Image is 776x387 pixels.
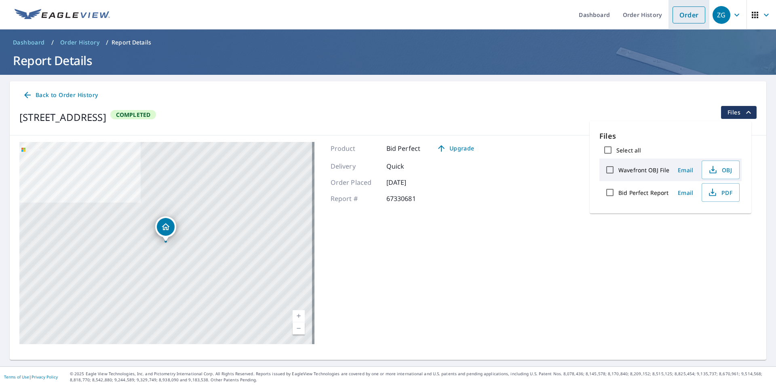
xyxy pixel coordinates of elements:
span: Order History [60,38,99,47]
div: [STREET_ADDRESS] [19,110,106,125]
span: Upgrade [435,144,476,153]
a: Order History [57,36,103,49]
div: Dropped pin, building 1, Residential property, 1235R Spruce St Johnstown, PA 15909 [155,216,176,241]
li: / [51,38,54,47]
button: Email [673,164,698,176]
nav: breadcrumb [10,36,766,49]
p: Quick [386,161,435,171]
h1: Report Details [10,52,766,69]
li: / [106,38,108,47]
p: 67330681 [386,194,435,203]
a: Back to Order History [19,88,101,103]
p: Product [331,144,379,153]
a: Dashboard [10,36,48,49]
p: Report Details [112,38,151,47]
span: OBJ [707,165,733,175]
span: Completed [111,111,156,118]
a: Current Level 17, Zoom In [293,310,305,322]
a: Privacy Policy [32,374,58,380]
label: Wavefront OBJ File [618,166,669,174]
span: Dashboard [13,38,45,47]
label: Bid Perfect Report [618,189,668,197]
button: Email [673,186,698,199]
span: Files [727,108,753,117]
div: ZG [713,6,730,24]
p: [DATE] [386,178,435,187]
label: Select all [616,146,641,154]
a: Upgrade [430,142,481,155]
p: Order Placed [331,178,379,187]
p: Report # [331,194,379,203]
a: Current Level 17, Zoom Out [293,322,305,334]
span: Back to Order History [23,90,98,100]
button: PDF [702,183,740,202]
button: OBJ [702,161,740,179]
span: Email [676,166,695,174]
span: PDF [707,188,733,197]
p: | [4,374,58,379]
a: Order [673,6,705,23]
span: Email [676,189,695,197]
p: Bid Perfect [386,144,421,153]
p: Files [599,131,742,142]
p: Delivery [331,161,379,171]
button: filesDropdownBtn-67330681 [721,106,757,119]
p: © 2025 Eagle View Technologies, Inc. and Pictometry International Corp. All Rights Reserved. Repo... [70,371,772,383]
img: EV Logo [15,9,110,21]
a: Terms of Use [4,374,29,380]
